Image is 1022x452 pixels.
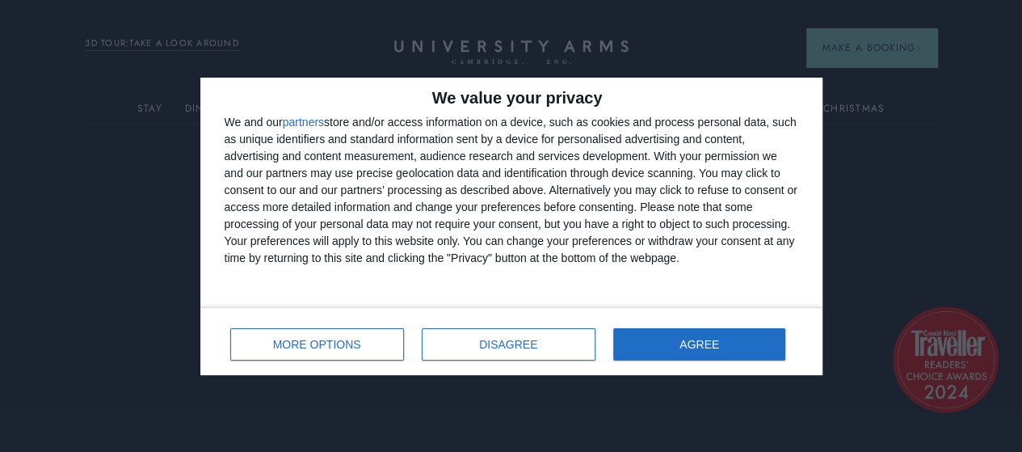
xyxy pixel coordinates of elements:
[230,328,404,361] button: MORE OPTIONS
[283,116,324,128] button: partners
[422,328,595,361] button: DISAGREE
[479,339,537,350] span: DISAGREE
[679,339,719,350] span: AGREE
[225,90,798,106] h2: We value your privacy
[225,114,798,267] div: We and our store and/or access information on a device, such as cookies and process personal data...
[273,339,361,350] span: MORE OPTIONS
[200,78,822,375] div: qc-cmp2-ui
[613,328,786,361] button: AGREE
